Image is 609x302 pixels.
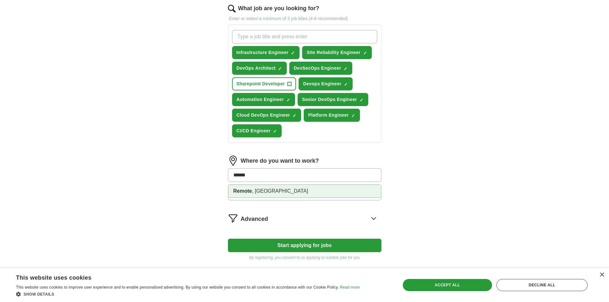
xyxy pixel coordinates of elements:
[237,96,284,103] span: Automation Engineer
[278,66,282,71] span: ✓
[299,77,353,90] button: Devops Engineer✓
[232,93,295,106] button: Automation Engineer✓
[228,255,381,260] p: By registering, you consent to us applying to suitable jobs for you
[302,96,357,103] span: Senior DevOps Engineer
[286,97,290,103] span: ✓
[599,273,604,277] div: Close
[340,285,360,290] a: Read more, opens a new window
[304,109,360,122] button: Platform Engineer✓
[16,291,360,297] div: Show details
[308,112,349,119] span: Platform Engineer
[293,113,296,118] span: ✓
[273,129,277,134] span: ✓
[228,5,236,12] img: search.png
[237,65,276,72] span: DevOps Architect
[228,15,381,22] p: Enter or select a minimum of 3 job titles (4-8 recommended)
[232,109,301,122] button: Cloud DevOps Engineer✓
[307,49,360,56] span: Site Reliability Engineer
[237,112,290,119] span: Cloud DevOps Engineer
[232,30,377,43] input: Type a job title and press enter
[228,213,238,223] img: filter
[232,62,287,75] button: DevOps Architect✓
[298,93,368,106] button: Senior DevOps Engineer✓
[232,77,296,90] button: Sharepoint Developer
[363,50,367,56] span: ✓
[360,97,363,103] span: ✓
[302,46,371,59] button: Site Reliability Engineer✓
[303,81,341,87] span: Devops Engineer
[237,128,271,134] span: CI/CD Engineer
[241,215,268,223] span: Advanced
[232,124,282,137] button: CI/CD Engineer✓
[496,279,588,291] div: Decline all
[344,66,347,71] span: ✓
[228,185,381,197] li: , [GEOGRAPHIC_DATA]
[291,50,295,56] span: ✓
[24,292,54,297] span: Show details
[233,188,252,194] strong: Remote
[16,285,339,290] span: This website uses cookies to improve user experience and to enable personalised advertising. By u...
[237,49,289,56] span: Infrastructure Engineer
[228,156,238,166] img: location.png
[228,239,381,252] button: Start applying for jobs
[351,113,355,118] span: ✓
[238,4,319,13] label: What job are you looking for?
[16,272,344,282] div: This website uses cookies
[289,62,352,75] button: DevSecOps Engineer✓
[403,279,492,291] div: Accept all
[294,65,341,72] span: DevSecOps Engineer
[344,82,348,87] span: ✓
[241,157,319,165] label: Where do you want to work?
[237,81,285,87] span: Sharepoint Developer
[232,46,300,59] button: Infrastructure Engineer✓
